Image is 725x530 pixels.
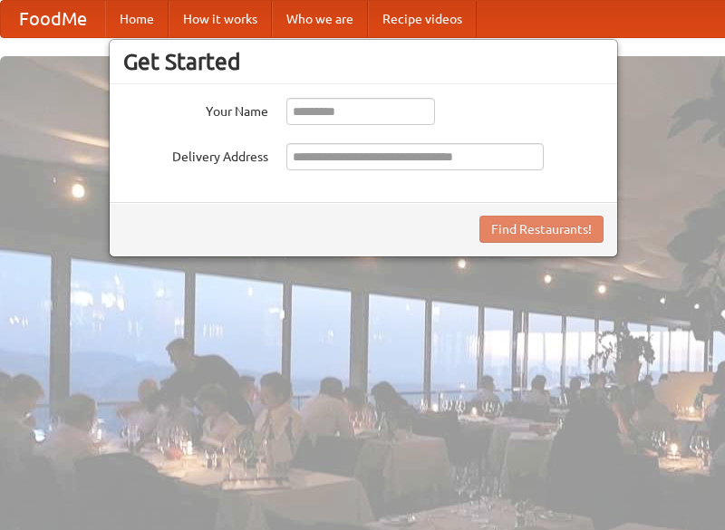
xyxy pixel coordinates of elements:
label: Delivery Address [123,143,268,166]
a: Home [105,1,169,37]
label: Your Name [123,98,268,120]
a: Who we are [272,1,368,37]
a: Recipe videos [368,1,477,37]
button: Find Restaurants! [479,216,604,243]
h3: Get Started [123,48,604,75]
a: FoodMe [1,1,105,37]
a: How it works [169,1,272,37]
